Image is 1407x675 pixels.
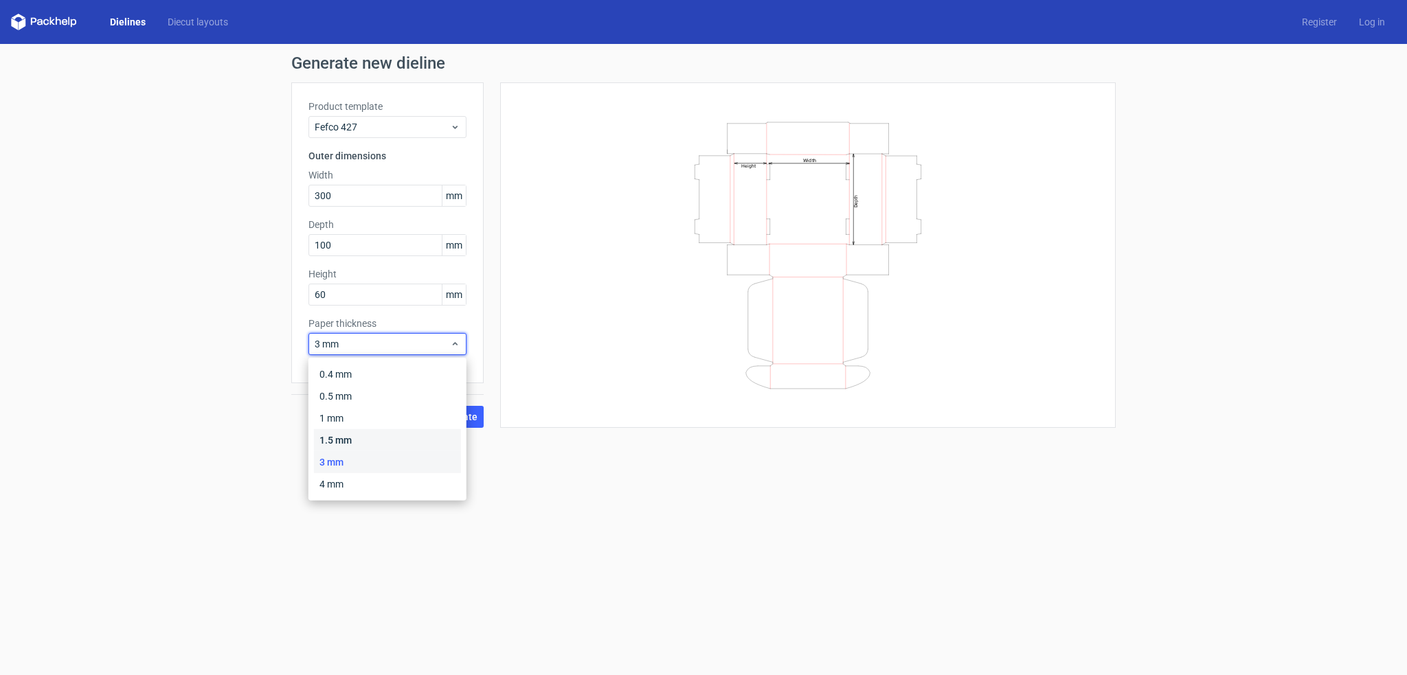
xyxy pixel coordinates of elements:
text: Height [741,163,756,168]
span: mm [442,284,466,305]
h3: Outer dimensions [308,149,466,163]
h1: Generate new dieline [291,55,1116,71]
label: Paper thickness [308,317,466,330]
a: Register [1291,15,1348,29]
a: Diecut layouts [157,15,239,29]
div: 3 mm [314,451,461,473]
div: 0.4 mm [314,363,461,385]
span: mm [442,185,466,206]
div: 1.5 mm [314,429,461,451]
span: Fefco 427 [315,120,450,134]
a: Log in [1348,15,1396,29]
div: 1 mm [314,407,461,429]
label: Height [308,267,466,281]
label: Width [308,168,466,182]
text: Depth [853,194,859,207]
span: mm [442,235,466,255]
div: 4 mm [314,473,461,495]
a: Dielines [99,15,157,29]
label: Product template [308,100,466,113]
label: Depth [308,218,466,231]
div: 0.5 mm [314,385,461,407]
span: 3 mm [315,337,450,351]
text: Width [803,157,816,163]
